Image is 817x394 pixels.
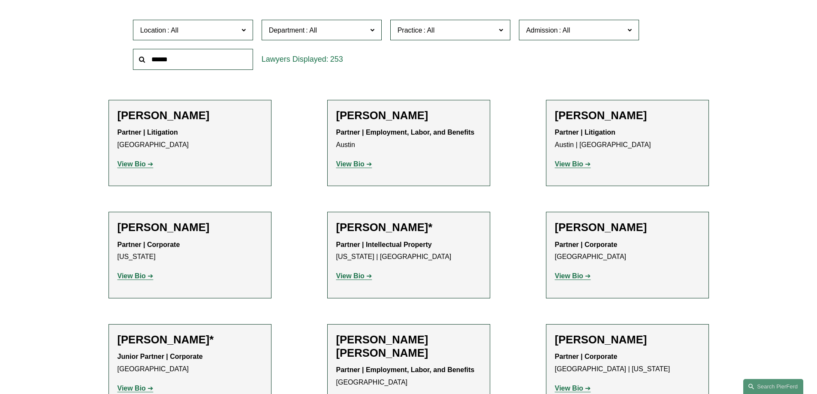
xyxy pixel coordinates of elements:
[140,27,166,34] span: Location
[555,126,700,151] p: Austin | [GEOGRAPHIC_DATA]
[118,272,154,280] a: View Bio
[555,129,615,136] strong: Partner | Litigation
[336,272,372,280] a: View Bio
[330,55,343,63] span: 253
[118,129,178,136] strong: Partner | Litigation
[118,272,146,280] strong: View Bio
[118,239,262,264] p: [US_STATE]
[555,241,618,248] strong: Partner | Corporate
[269,27,305,34] span: Department
[555,385,591,392] a: View Bio
[118,126,262,151] p: [GEOGRAPHIC_DATA]
[118,333,262,346] h2: [PERSON_NAME]*
[118,160,154,168] a: View Bio
[555,385,583,392] strong: View Bio
[336,109,481,122] h2: [PERSON_NAME]
[398,27,422,34] span: Practice
[555,333,700,346] h2: [PERSON_NAME]
[555,160,591,168] a: View Bio
[336,366,475,373] strong: Partner | Employment, Labor, and Benefits
[555,353,618,360] strong: Partner | Corporate
[336,239,481,264] p: [US_STATE] | [GEOGRAPHIC_DATA]
[555,109,700,122] h2: [PERSON_NAME]
[336,333,481,360] h2: [PERSON_NAME] [PERSON_NAME]
[555,160,583,168] strong: View Bio
[118,241,180,248] strong: Partner | Corporate
[336,126,481,151] p: Austin
[555,351,700,376] p: [GEOGRAPHIC_DATA] | [US_STATE]
[526,27,558,34] span: Admission
[118,160,146,168] strong: View Bio
[118,351,262,376] p: [GEOGRAPHIC_DATA]
[336,364,481,389] p: [GEOGRAPHIC_DATA]
[336,241,432,248] strong: Partner | Intellectual Property
[336,160,372,168] a: View Bio
[555,272,583,280] strong: View Bio
[336,160,365,168] strong: View Bio
[555,221,700,234] h2: [PERSON_NAME]
[118,385,146,392] strong: View Bio
[118,385,154,392] a: View Bio
[336,221,481,234] h2: [PERSON_NAME]*
[555,239,700,264] p: [GEOGRAPHIC_DATA]
[336,272,365,280] strong: View Bio
[555,272,591,280] a: View Bio
[118,353,203,360] strong: Junior Partner | Corporate
[336,129,475,136] strong: Partner | Employment, Labor, and Benefits
[118,221,262,234] h2: [PERSON_NAME]
[118,109,262,122] h2: [PERSON_NAME]
[743,379,803,394] a: Search this site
